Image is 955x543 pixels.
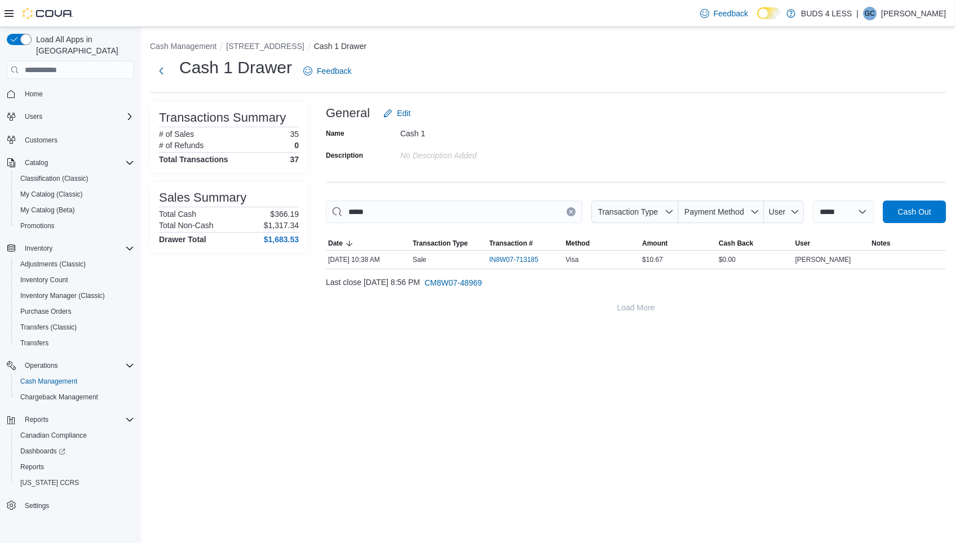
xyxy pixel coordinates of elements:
[16,429,91,442] a: Canadian Compliance
[159,141,204,150] h6: # of Refunds
[326,106,370,120] h3: General
[678,201,764,223] button: Payment Method
[25,361,58,370] span: Operations
[20,359,63,372] button: Operations
[420,271,487,294] button: CM8W07-48969
[897,206,931,217] span: Cash Out
[11,373,139,389] button: Cash Management
[400,124,551,138] div: Cash 1
[264,221,299,230] p: $1,317.34
[20,275,68,284] span: Inventory Count
[11,304,139,319] button: Purchase Orders
[20,110,47,123] button: Users
[20,447,65,456] span: Dashboards
[16,444,134,458] span: Dashboards
[290,155,299,164] h4: 37
[11,335,139,351] button: Transfers
[2,497,139,514] button: Settings
[264,235,299,244] h4: $1,683.53
[714,8,748,19] span: Feedback
[684,207,744,216] span: Payment Method
[11,389,139,405] button: Chargeback Management
[801,7,852,20] p: BUDS 4 LESS
[642,239,667,248] span: Amount
[16,257,134,271] span: Adjustments (Classic)
[2,412,139,428] button: Reports
[400,146,551,160] div: No Description added
[25,501,49,510] span: Settings
[16,321,134,334] span: Transfers (Classic)
[7,81,134,543] nav: Complex example
[489,239,533,248] span: Transaction #
[16,219,134,233] span: Promotions
[20,413,134,426] span: Reports
[11,459,139,475] button: Reports
[270,210,299,219] p: $366.19
[326,237,410,250] button: Date
[20,393,98,402] span: Chargeback Management
[16,375,82,388] a: Cash Management
[16,476,83,489] a: [US_STATE] CCRS
[150,42,216,51] button: Cash Management
[20,413,53,426] button: Reports
[11,218,139,234] button: Promotions
[717,237,793,250] button: Cash Back
[20,190,83,199] span: My Catalog (Classic)
[16,336,134,350] span: Transfers
[16,172,134,185] span: Classification (Classic)
[159,155,228,164] h4: Total Transactions
[16,257,90,271] a: Adjustments (Classic)
[20,174,89,183] span: Classification (Classic)
[20,132,134,146] span: Customers
[717,253,793,266] div: $0.00
[565,239,590,248] span: Method
[32,34,134,56] span: Load All Apps in [GEOGRAPHIC_DATA]
[11,171,139,186] button: Classification (Classic)
[25,415,48,424] span: Reports
[16,188,134,201] span: My Catalog (Classic)
[326,201,582,223] input: This is a search bar. As you type, the results lower in the page will automatically filter.
[299,60,356,82] a: Feedback
[11,186,139,202] button: My Catalog (Classic)
[16,305,134,318] span: Purchase Orders
[314,42,366,51] button: Cash 1 Drawer
[865,7,875,20] span: GC
[16,390,134,404] span: Chargeback Management
[793,237,870,250] button: User
[16,273,134,287] span: Inventory Count
[159,235,206,244] h4: Drawer Total
[23,8,73,19] img: Cova
[20,206,75,215] span: My Catalog (Beta)
[20,110,134,123] span: Users
[2,131,139,148] button: Customers
[11,319,139,335] button: Transfers (Classic)
[326,296,946,319] button: Load More
[20,478,79,487] span: [US_STATE] CCRS
[413,239,468,248] span: Transaction Type
[16,476,134,489] span: Washington CCRS
[565,255,578,264] span: Visa
[16,289,134,302] span: Inventory Manager (Classic)
[379,102,415,124] button: Edit
[869,237,946,250] button: Notes
[16,336,53,350] a: Transfers
[16,429,134,442] span: Canadian Compliance
[326,253,410,266] div: [DATE] 10:38 AM
[328,239,343,248] span: Date
[16,203,79,217] a: My Catalog (Beta)
[20,339,48,348] span: Transfers
[11,443,139,459] a: Dashboards
[764,201,804,223] button: User
[20,499,134,513] span: Settings
[16,321,81,334] a: Transfers (Classic)
[757,7,781,19] input: Dark Mode
[2,109,139,124] button: Users
[16,289,109,302] a: Inventory Manager (Classic)
[16,460,48,474] a: Reports
[16,219,59,233] a: Promotions
[326,129,344,138] label: Name
[159,191,246,204] h3: Sales Summary
[16,460,134,474] span: Reports
[563,237,640,250] button: Method
[159,210,196,219] h6: Total Cash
